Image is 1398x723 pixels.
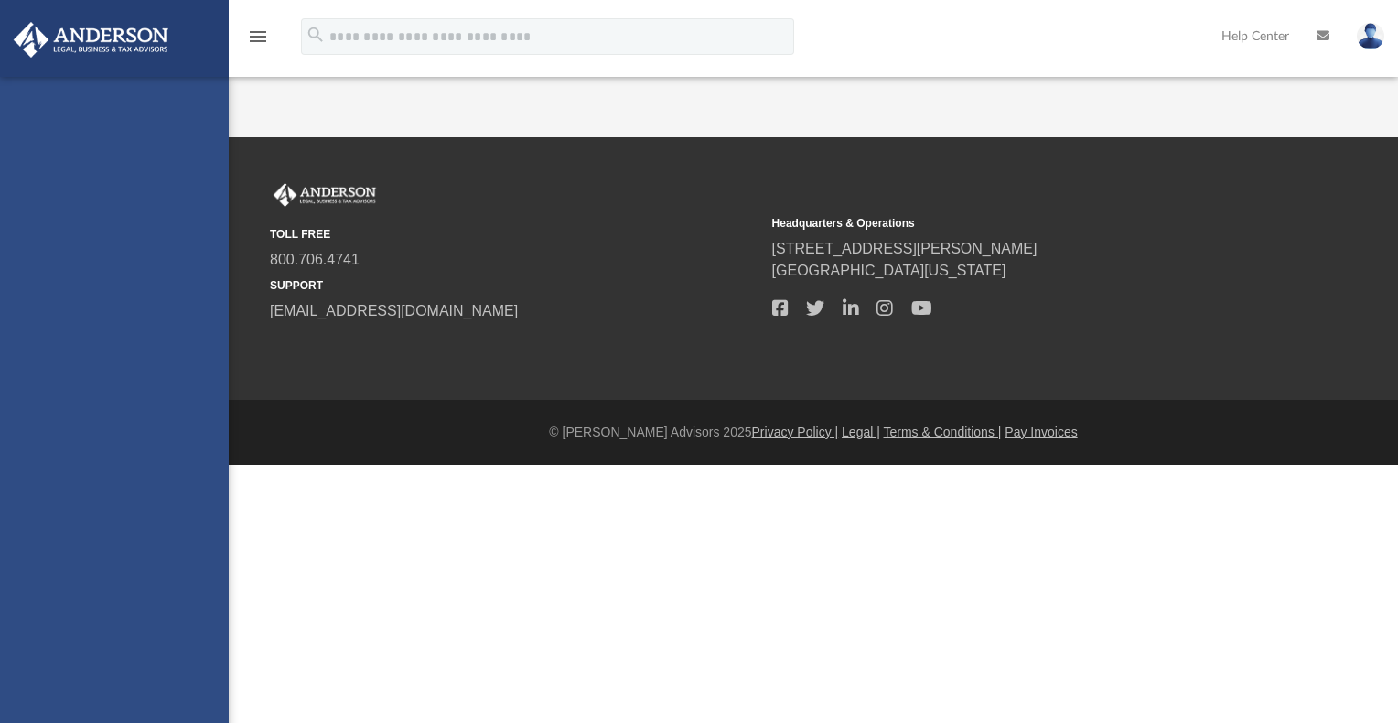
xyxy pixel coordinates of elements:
a: [STREET_ADDRESS][PERSON_NAME] [772,241,1038,256]
a: Legal | [842,425,880,439]
img: Anderson Advisors Platinum Portal [8,22,174,58]
a: Privacy Policy | [752,425,839,439]
small: Headquarters & Operations [772,215,1262,232]
a: 800.706.4741 [270,252,360,267]
img: User Pic [1357,23,1384,49]
small: SUPPORT [270,277,759,294]
a: Pay Invoices [1005,425,1077,439]
div: © [PERSON_NAME] Advisors 2025 [229,423,1398,442]
a: Terms & Conditions | [884,425,1002,439]
i: menu [247,26,269,48]
small: TOLL FREE [270,226,759,243]
a: [EMAIL_ADDRESS][DOMAIN_NAME] [270,303,518,318]
a: menu [247,35,269,48]
i: search [306,25,326,45]
a: [GEOGRAPHIC_DATA][US_STATE] [772,263,1006,278]
img: Anderson Advisors Platinum Portal [270,183,380,207]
